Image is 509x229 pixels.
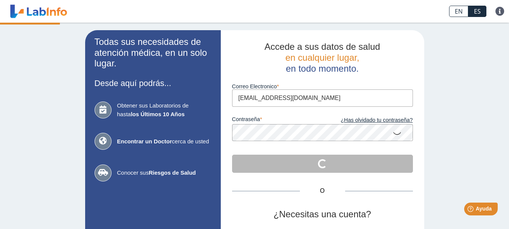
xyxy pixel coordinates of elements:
b: Riesgos de Salud [149,169,196,176]
a: EN [449,6,468,17]
span: en cualquier lugar, [285,52,359,63]
span: Conocer sus [117,169,211,177]
a: ES [468,6,486,17]
span: O [300,186,345,195]
a: ¿Has olvidado tu contraseña? [323,116,413,124]
b: los Últimos 10 Años [131,111,185,117]
label: contraseña [232,116,323,124]
span: en todo momento. [286,63,359,74]
h3: Desde aquí podrás... [95,78,211,88]
label: Correo Electronico [232,83,413,89]
iframe: Help widget launcher [442,200,501,221]
b: Encontrar un Doctor [117,138,172,144]
h2: Todas sus necesidades de atención médica, en un solo lugar. [95,37,211,69]
span: Accede a sus datos de salud [264,41,380,52]
span: cerca de usted [117,137,211,146]
h2: ¿Necesitas una cuenta? [232,209,413,220]
span: Obtener sus Laboratorios de hasta [117,101,211,118]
